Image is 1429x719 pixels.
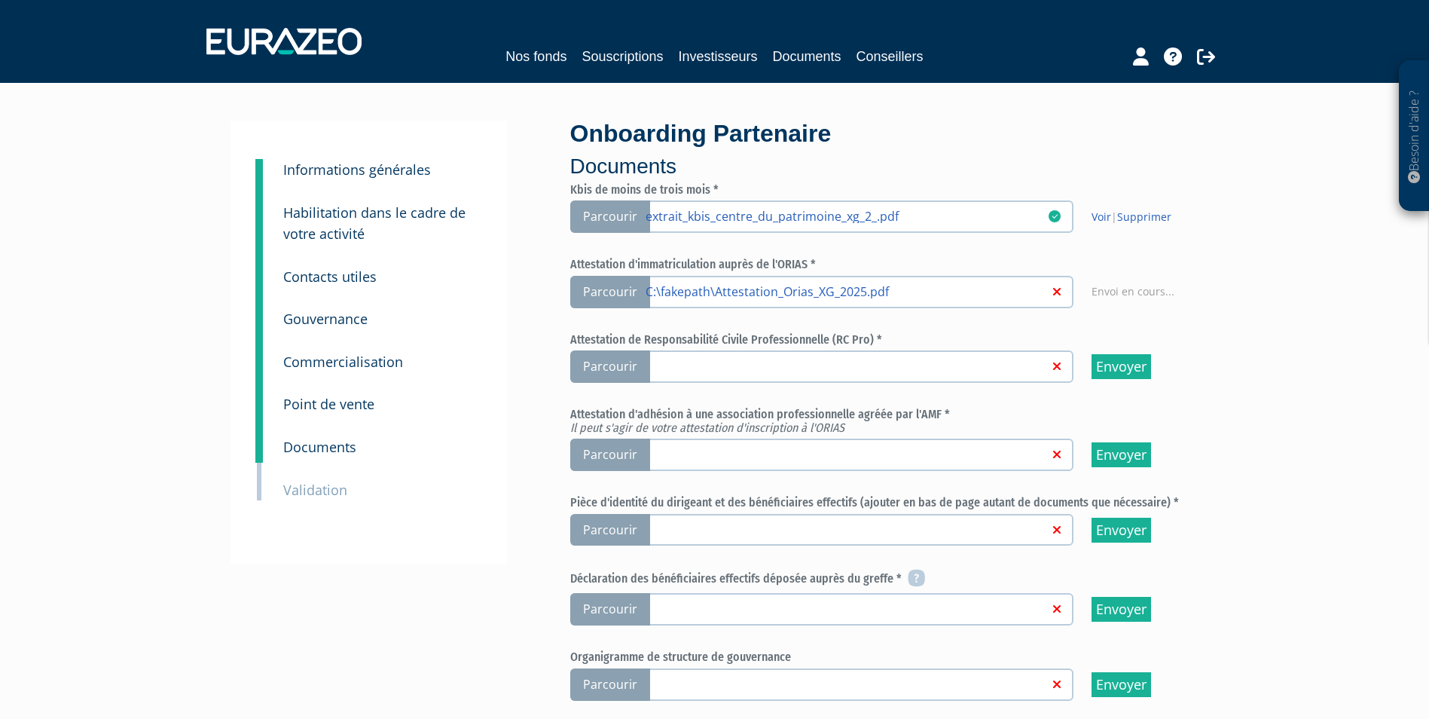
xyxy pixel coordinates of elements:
p: Besoin d'aide ? [1406,69,1423,204]
a: 5 [255,246,263,292]
h6: Attestation de Responsabilité Civile Professionnelle (RC Pro) * [570,333,1199,347]
small: Commercialisation [283,353,403,371]
i: 19/09/2025 11:01 [1049,210,1061,222]
input: Envoyer [1092,442,1151,467]
a: extrait_kbis_centre_du_patrimoine_xg_2_.pdf [646,208,1048,223]
input: Envoyer [1092,354,1151,379]
span: Parcourir [570,514,650,546]
a: 6 [255,288,263,335]
span: | [1092,210,1171,225]
a: Voir [1092,210,1111,224]
a: Nos fonds [505,46,566,67]
small: Validation [283,481,347,499]
small: Documents [283,438,356,456]
a: 9 [255,416,263,463]
a: 4 [255,182,263,252]
img: 1732889491-logotype_eurazeo_blanc_rvb.png [206,28,362,55]
span: Parcourir [570,669,650,701]
span: Envoi en cours... [1092,284,1174,299]
span: Parcourir [570,350,650,383]
small: Contacts utiles [283,268,377,286]
h6: Attestation d'immatriculation auprès de l'ORIAS * [570,258,1199,271]
span: Parcourir [570,593,650,626]
a: C:\fakepath\Attestation_Orias_XG_2025.pdf [646,283,1048,298]
a: Souscriptions [582,46,663,67]
small: Informations générales [283,161,431,179]
a: Supprimer [1117,210,1171,224]
em: Il peut s'agir de votre attestation d'inscription à l'ORIAS [570,421,844,435]
small: Point de vente [283,395,374,413]
small: Gouvernance [283,310,368,328]
a: Documents [773,46,841,67]
a: Conseillers [856,46,924,67]
h6: Pièce d'identité du dirigeant et des bénéficiaires effectifs (ajouter en bas de page autant de do... [570,496,1199,509]
input: Envoyer [1092,672,1151,697]
input: Envoyer [1092,518,1151,543]
p: Documents [570,151,1199,182]
span: Parcourir [570,439,650,471]
a: 7 [255,331,263,378]
a: Investisseurs [678,46,757,67]
a: 3 [255,159,263,189]
a: 8 [255,373,263,420]
input: Envoyer [1092,597,1151,622]
span: Parcourir [570,276,650,308]
h6: Déclaration des bénéficiaires effectifs déposée auprès du greffe * [570,571,1199,589]
div: Onboarding Partenaire [570,117,1199,182]
h6: Attestation d'adhésion à une association professionnelle agréée par l'AMF * [570,408,1199,434]
span: Parcourir [570,200,650,233]
small: Habilitation dans le cadre de votre activité [283,203,466,243]
h6: Kbis de moins de trois mois * [570,183,1199,197]
h6: Organigramme de structure de gouvernance [570,650,1199,664]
